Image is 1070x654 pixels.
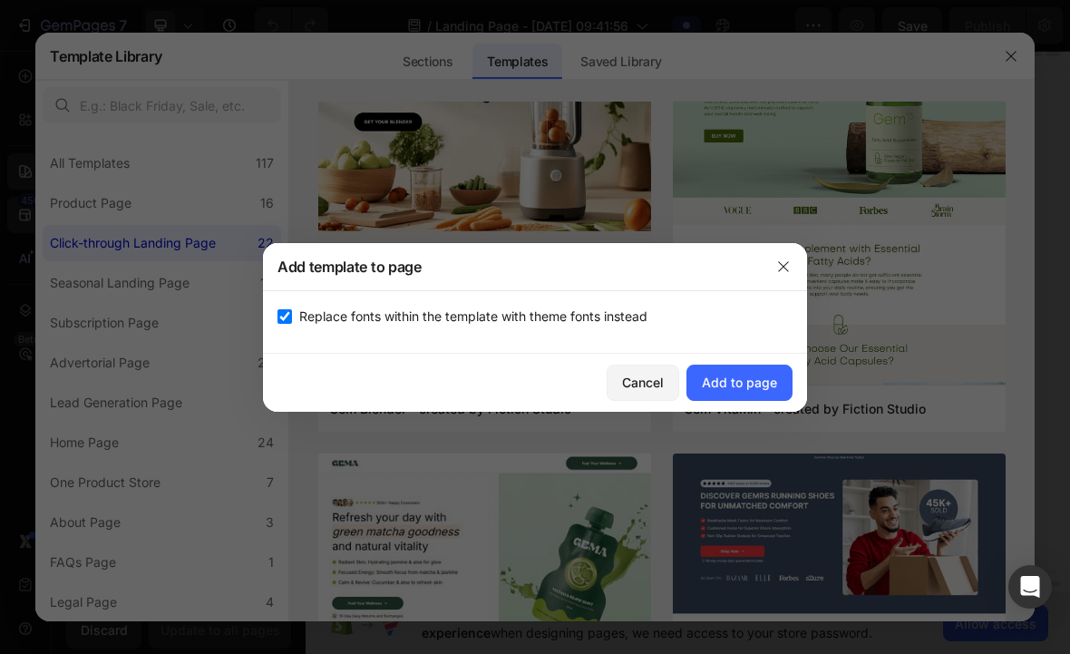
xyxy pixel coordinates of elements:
[1008,565,1052,609] div: Open Intercom Messenger
[299,306,647,327] span: Replace fonts within the template with theme fonts instead
[702,373,777,392] div: Add to page
[622,373,664,392] div: Cancel
[548,440,676,476] button: Add elements
[607,365,679,401] button: Cancel
[277,256,422,278] h3: Add template to page
[434,404,654,425] div: Start with Sections from sidebar
[423,542,666,556] div: Start with Generating from URL or image
[686,365,793,401] button: Add to page
[413,440,537,476] button: Add sections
